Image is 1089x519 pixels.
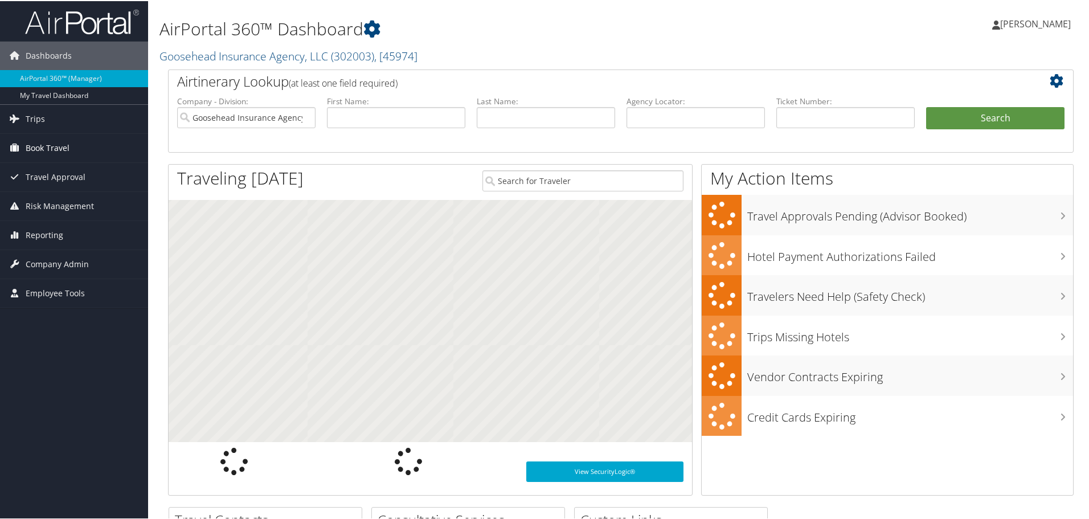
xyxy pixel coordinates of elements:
button: Search [926,106,1065,129]
h1: Traveling [DATE] [177,165,304,189]
a: Credit Cards Expiring [702,395,1073,435]
span: (at least one field required) [289,76,398,88]
label: Agency Locator: [627,95,765,106]
span: Employee Tools [26,278,85,307]
a: Hotel Payment Authorizations Failed [702,234,1073,275]
a: Trips Missing Hotels [702,314,1073,355]
h2: Airtinerary Lookup [177,71,989,90]
span: Dashboards [26,40,72,69]
a: View SecurityLogic® [526,460,683,481]
span: , [ 45974 ] [374,47,417,63]
span: Risk Management [26,191,94,219]
h1: My Action Items [702,165,1073,189]
label: Company - Division: [177,95,316,106]
span: Reporting [26,220,63,248]
h3: Trips Missing Hotels [747,322,1073,344]
label: Ticket Number: [776,95,915,106]
h3: Vendor Contracts Expiring [747,362,1073,384]
h3: Credit Cards Expiring [747,403,1073,424]
span: [PERSON_NAME] [1000,17,1071,29]
label: Last Name: [477,95,615,106]
span: Travel Approval [26,162,85,190]
h3: Travel Approvals Pending (Advisor Booked) [747,202,1073,223]
a: Travel Approvals Pending (Advisor Booked) [702,194,1073,234]
a: Vendor Contracts Expiring [702,354,1073,395]
label: First Name: [327,95,465,106]
span: ( 302003 ) [331,47,374,63]
h1: AirPortal 360™ Dashboard [159,16,775,40]
span: Company Admin [26,249,89,277]
img: airportal-logo.png [25,7,139,34]
a: Travelers Need Help (Safety Check) [702,274,1073,314]
span: Book Travel [26,133,69,161]
h3: Travelers Need Help (Safety Check) [747,282,1073,304]
a: [PERSON_NAME] [992,6,1082,40]
a: Goosehead Insurance Agency, LLC [159,47,417,63]
h3: Hotel Payment Authorizations Failed [747,242,1073,264]
input: Search for Traveler [482,169,683,190]
span: Trips [26,104,45,132]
